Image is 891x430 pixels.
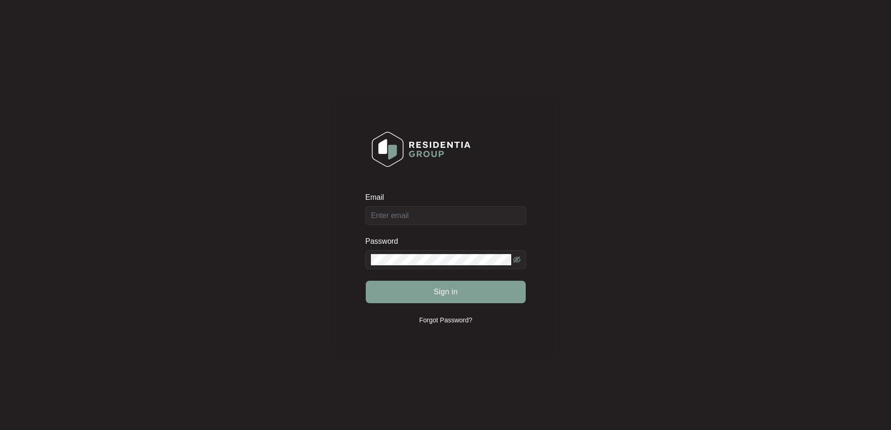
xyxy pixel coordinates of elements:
[365,237,405,246] label: Password
[366,281,526,303] button: Sign in
[366,125,477,173] img: Login Logo
[365,193,391,202] label: Email
[371,254,511,265] input: Password
[513,256,521,263] span: eye-invisible
[419,315,472,325] p: Forgot Password?
[434,286,458,298] span: Sign in
[365,206,526,225] input: Email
